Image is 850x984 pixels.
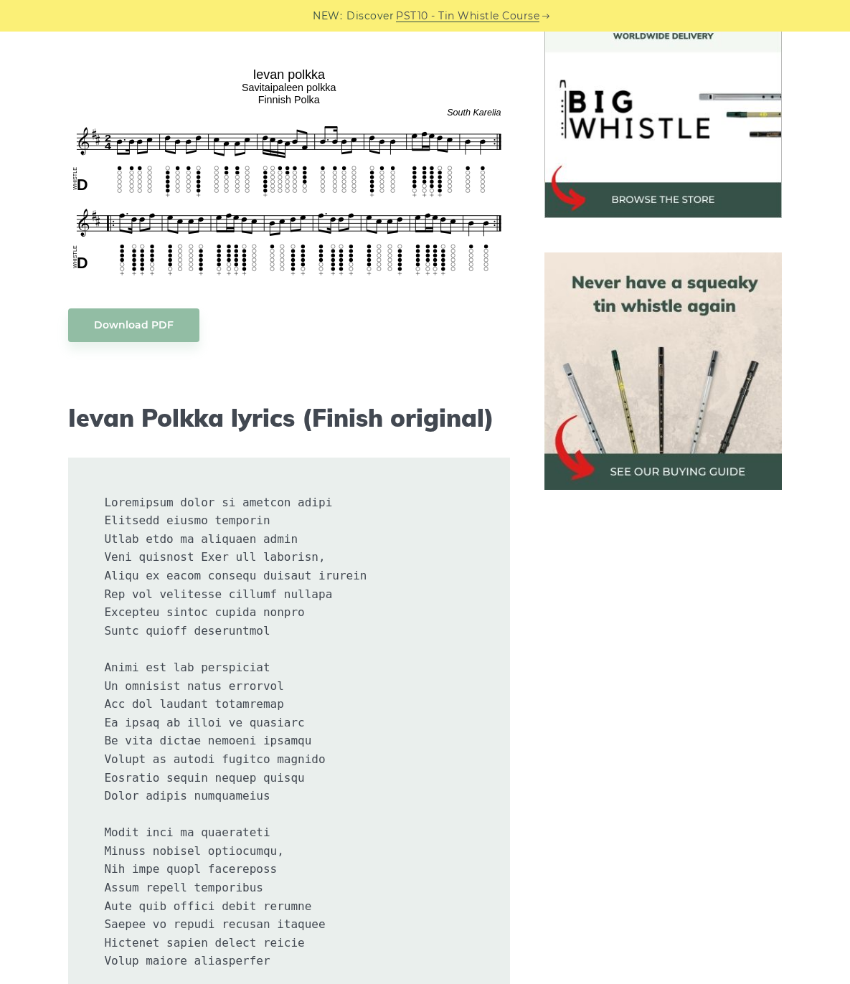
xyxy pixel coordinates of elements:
[68,62,509,279] img: Ievan polkka Tin Whistle Tabs & Sheet Music
[396,8,539,24] a: PST10 - Tin Whistle Course
[68,308,199,342] a: Download PDF
[544,252,782,490] img: tin whistle buying guide
[346,8,394,24] span: Discover
[313,8,342,24] span: NEW:
[68,404,509,433] h2: Ievan Polkka lyrics (Finish original)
